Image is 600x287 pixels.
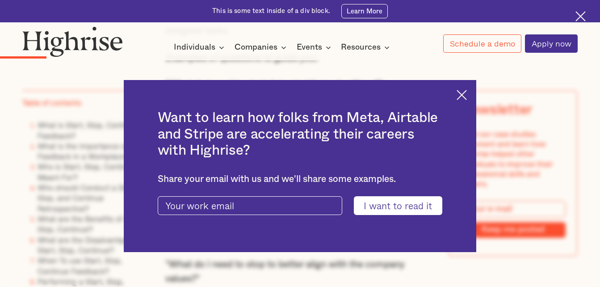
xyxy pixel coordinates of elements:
div: This is some text inside of a div block. [212,7,330,16]
a: Learn More [341,4,388,18]
img: Cross icon [457,90,467,100]
input: I want to read it [354,196,443,215]
div: Resources [341,42,381,53]
input: Your work email [158,196,342,215]
a: Schedule a demo [443,34,521,53]
div: Share your email with us and we'll share some examples. [158,174,443,185]
div: Events [297,42,322,53]
div: Companies [235,42,277,53]
form: current-ascender-blog-article-modal-form [158,196,443,215]
img: Highrise logo [22,26,123,57]
div: Individuals [174,42,227,53]
h2: Want to learn how folks from Meta, Airtable and Stripe are accelerating their careers with Highrise? [158,110,443,159]
div: Individuals [174,42,215,53]
div: Resources [341,42,392,53]
img: Cross icon [575,11,586,21]
div: Companies [235,42,289,53]
div: Events [297,42,334,53]
a: Apply now [525,34,577,53]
